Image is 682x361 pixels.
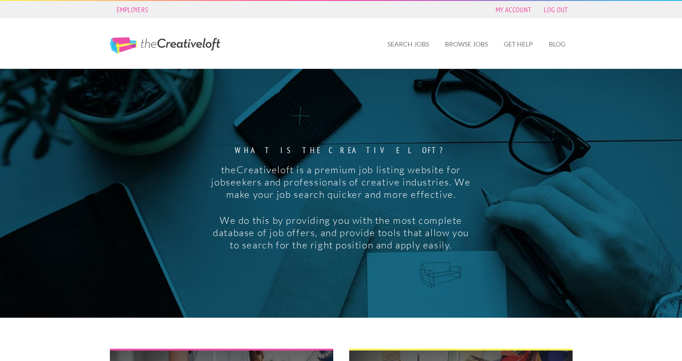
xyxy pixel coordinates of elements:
[542,34,573,55] a: Blog
[112,3,153,16] a: Employers
[496,34,540,55] a: Get Help
[209,214,472,251] p: We do this by providing you with the most complete database of job offers, and provide tools that...
[380,34,436,55] a: Search Jobs
[209,146,472,155] strong: What is the creative loft?
[110,37,220,54] a: The Creative Loft
[209,164,472,201] p: theCreativeloft is a premium job listing website for jobseekers and professionals of creative ind...
[491,3,536,16] a: My Account
[438,34,495,55] a: Browse Jobs
[539,3,572,16] a: Log Out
